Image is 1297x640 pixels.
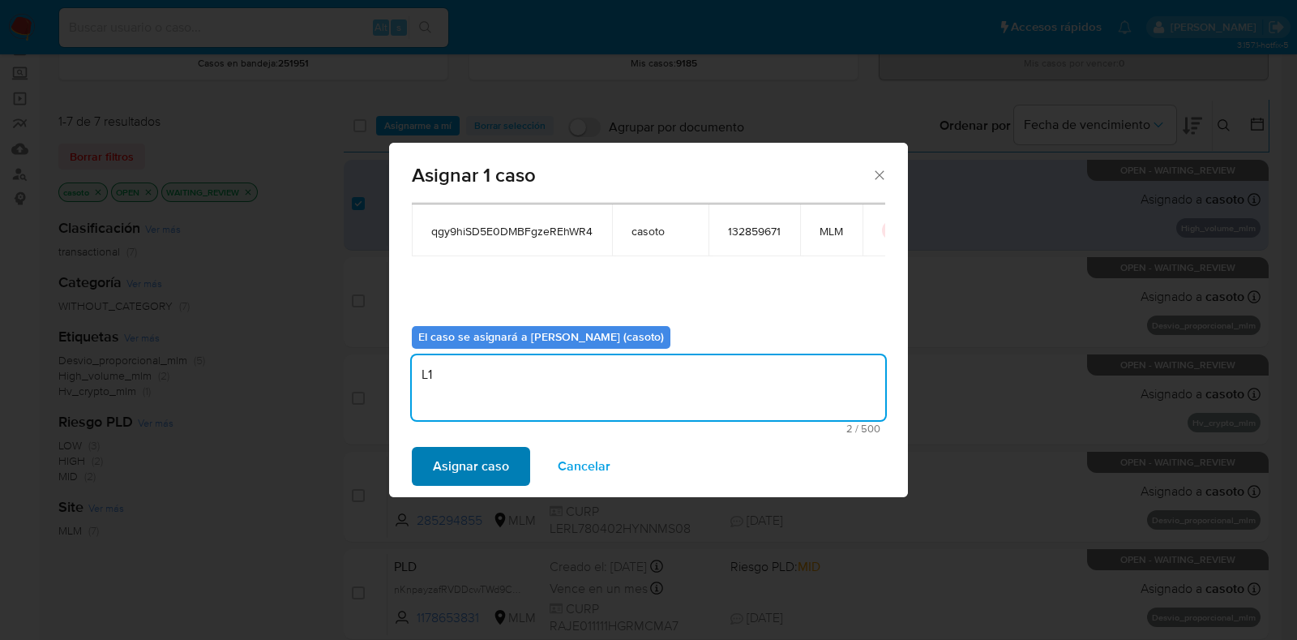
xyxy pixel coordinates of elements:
[412,165,871,185] span: Asignar 1 caso
[537,447,631,486] button: Cancelar
[418,329,664,345] b: El caso se asignará a [PERSON_NAME] (casoto)
[728,224,781,238] span: 132859671
[431,224,593,238] span: qgy9hiSD5E0DMBFgzeREhWR4
[417,423,880,434] span: Máximo 500 caracteres
[558,449,610,484] span: Cancelar
[389,143,908,497] div: assign-modal
[412,355,885,420] textarea: L1
[882,221,901,240] button: icon-button
[820,224,843,238] span: MLM
[631,224,689,238] span: casoto
[412,447,530,486] button: Asignar caso
[433,449,509,484] span: Asignar caso
[871,167,886,182] button: Cerrar ventana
